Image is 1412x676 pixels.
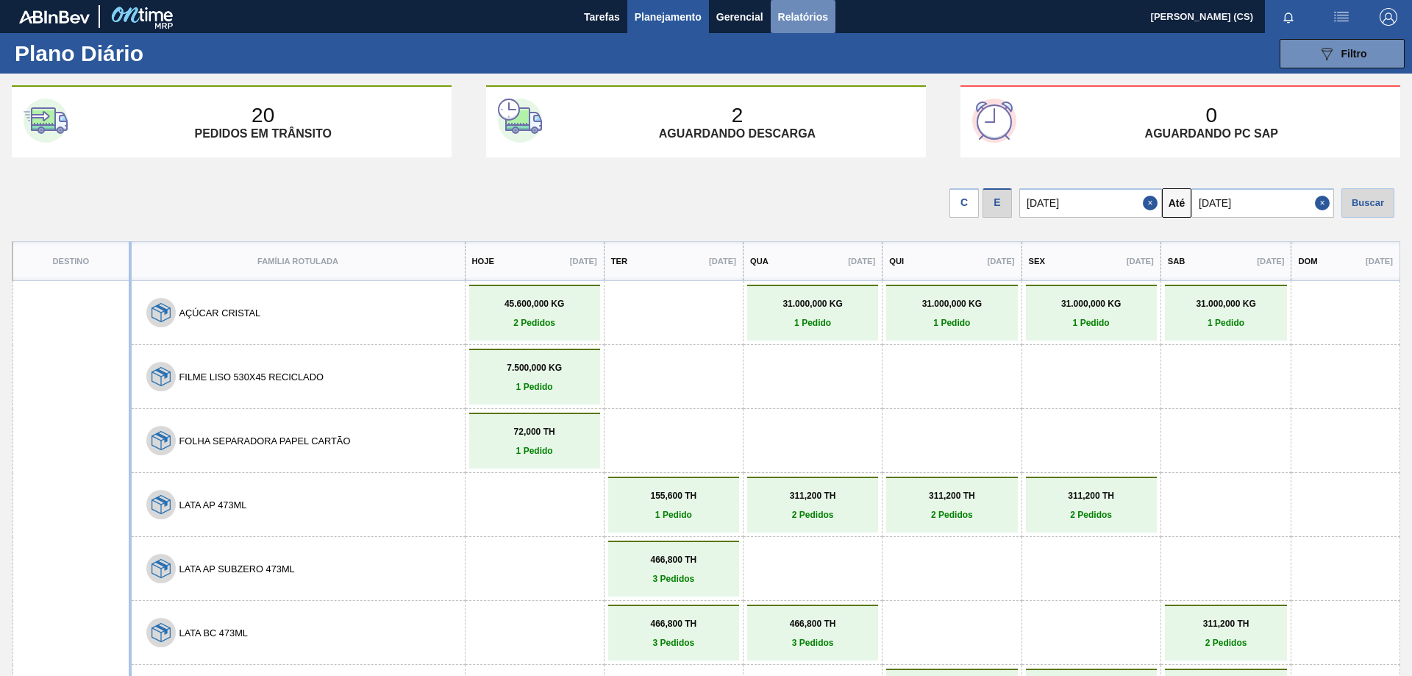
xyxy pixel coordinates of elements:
img: first-card-icon [24,99,68,143]
div: C [949,188,979,218]
p: Aguardando descarga [659,127,816,140]
p: [DATE] [570,257,597,266]
a: 466,800 TH3 Pedidos [751,619,874,648]
button: FILME LISO 530X45 RECICLADO [179,371,324,383]
input: dd/mm/yyyy [1019,188,1162,218]
img: 7hKVVNeldsGH5KwE07rPnOGsQy+SHCf9ftlnweef0E1el2YcIeEt5yaNqj+jPq4oMsVpG1vCxiwYEd4SvddTlxqBvEWZPhf52... [151,431,171,450]
img: 7hKVVNeldsGH5KwE07rPnOGsQy+SHCf9ftlnweef0E1el2YcIeEt5yaNqj+jPq4oMsVpG1vCxiwYEd4SvddTlxqBvEWZPhf52... [151,495,171,514]
p: 311,200 TH [890,491,1013,501]
img: 7hKVVNeldsGH5KwE07rPnOGsQy+SHCf9ftlnweef0E1el2YcIeEt5yaNqj+jPq4oMsVpG1vCxiwYEd4SvddTlxqBvEWZPhf52... [151,623,171,642]
p: 20 [252,104,274,127]
th: Destino [13,242,130,281]
button: Notificações [1265,7,1312,27]
th: Família Rotulada [130,242,465,281]
a: 466,800 TH3 Pedidos [612,555,735,584]
p: [DATE] [1127,257,1154,266]
button: AÇÚCAR CRISTAL [179,307,261,319]
p: 311,200 TH [1030,491,1153,501]
a: 45.600,000 KG2 Pedidos [473,299,596,328]
p: 72,000 TH [473,427,596,437]
img: userActions [1333,8,1350,26]
div: Visão data de Coleta [949,185,979,218]
a: 311,200 TH2 Pedidos [751,491,874,520]
span: Tarefas [584,8,620,26]
a: 31.000,000 KG1 Pedido [751,299,874,328]
a: 311,200 TH2 Pedidos [1169,619,1284,648]
a: 72,000 TH1 Pedido [473,427,596,456]
a: 311,200 TH2 Pedidos [1030,491,1153,520]
p: 2 Pedidos [1030,510,1153,520]
div: Buscar [1341,188,1394,218]
p: Qui [889,257,904,266]
p: 466,800 TH [612,555,735,565]
p: [DATE] [709,257,736,266]
p: [DATE] [848,257,875,266]
p: 1 Pedido [473,446,596,456]
p: 1 Pedido [612,510,735,520]
p: Aguardando PC SAP [1145,127,1278,140]
span: Planejamento [635,8,702,26]
button: LATA AP 473ML [179,499,247,510]
p: 1 Pedido [1169,318,1284,328]
p: 2 [732,104,744,127]
a: 31.000,000 KG1 Pedido [890,299,1013,328]
button: LATA AP SUBZERO 473ML [179,563,295,574]
button: FOLHA SEPARADORA PAPEL CARTÃO [179,435,351,446]
p: 1 Pedido [473,382,596,392]
img: 7hKVVNeldsGH5KwE07rPnOGsQy+SHCf9ftlnweef0E1el2YcIeEt5yaNqj+jPq4oMsVpG1vCxiwYEd4SvddTlxqBvEWZPhf52... [151,303,171,322]
span: Relatórios [778,8,828,26]
a: 155,600 TH1 Pedido [612,491,735,520]
p: Hoje [472,257,494,266]
img: 7hKVVNeldsGH5KwE07rPnOGsQy+SHCf9ftlnweef0E1el2YcIeEt5yaNqj+jPq4oMsVpG1vCxiwYEd4SvddTlxqBvEWZPhf52... [151,559,171,578]
p: [DATE] [987,257,1014,266]
span: Filtro [1341,48,1367,60]
p: 311,200 TH [751,491,874,501]
a: 31.000,000 KG1 Pedido [1030,299,1153,328]
button: Filtro [1280,39,1405,68]
img: Logout [1380,8,1397,26]
p: [DATE] [1257,257,1284,266]
p: [DATE] [1366,257,1393,266]
a: 311,200 TH2 Pedidos [890,491,1013,520]
img: 7hKVVNeldsGH5KwE07rPnOGsQy+SHCf9ftlnweef0E1el2YcIeEt5yaNqj+jPq4oMsVpG1vCxiwYEd4SvddTlxqBvEWZPhf52... [151,367,171,386]
p: 45.600,000 KG [473,299,596,309]
p: 2 Pedidos [890,510,1013,520]
p: 2 Pedidos [473,318,596,328]
img: second-card-icon [498,99,542,143]
div: E [983,188,1012,218]
p: 155,600 TH [612,491,735,501]
p: 311,200 TH [1169,619,1284,629]
p: Sex [1029,257,1045,266]
a: 466,800 TH3 Pedidos [612,619,735,648]
button: Close [1143,188,1162,218]
p: 3 Pedidos [612,638,735,648]
p: Qua [750,257,769,266]
input: dd/mm/yyyy [1191,188,1334,218]
p: 466,800 TH [612,619,735,629]
span: Gerencial [716,8,763,26]
p: 466,800 TH [751,619,874,629]
img: TNhmsLtSVTkK8tSr43FrP2fwEKptu5GPRR3wAAAABJRU5ErkJggg== [19,10,90,24]
a: 7.500,000 KG1 Pedido [473,363,596,392]
button: Até [1162,188,1191,218]
p: Sab [1168,257,1185,266]
button: Close [1315,188,1334,218]
h1: Plano Diário [15,45,272,62]
p: 2 Pedidos [1169,638,1284,648]
button: LATA BC 473ML [179,627,248,638]
p: 1 Pedido [1030,318,1153,328]
p: 3 Pedidos [612,574,735,584]
img: third-card-icon [972,99,1016,143]
p: 1 Pedido [751,318,874,328]
a: 31.000,000 KG1 Pedido [1169,299,1284,328]
p: Pedidos em trânsito [194,127,331,140]
p: 31.000,000 KG [1030,299,1153,309]
p: 0 [1205,104,1217,127]
p: 7.500,000 KG [473,363,596,373]
p: 1 Pedido [890,318,1013,328]
p: Dom [1298,257,1317,266]
p: 3 Pedidos [751,638,874,648]
div: Visão Data de Entrega [983,185,1012,218]
p: 2 Pedidos [751,510,874,520]
p: 31.000,000 KG [751,299,874,309]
